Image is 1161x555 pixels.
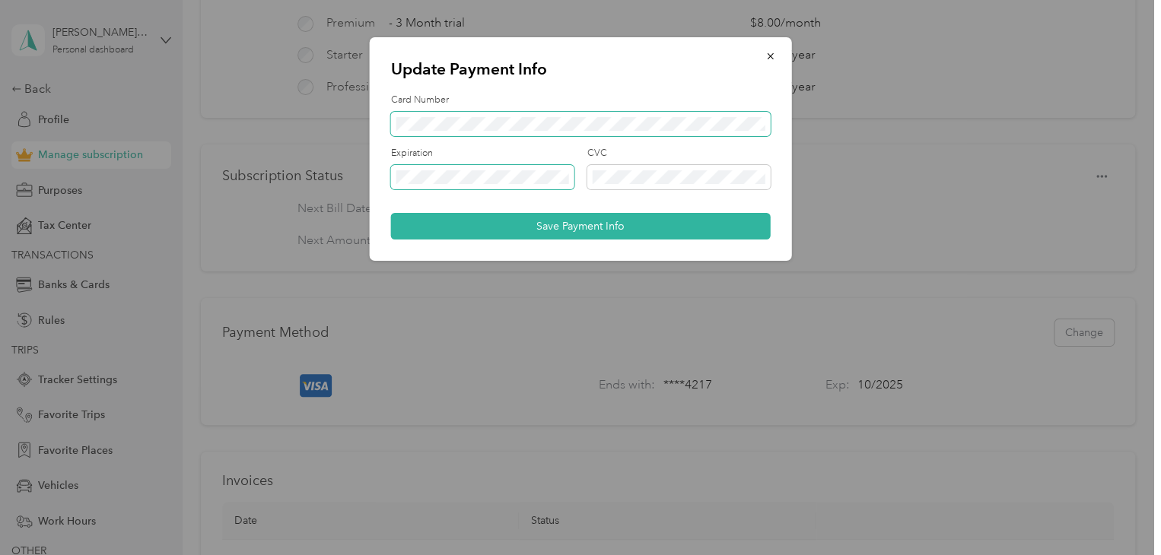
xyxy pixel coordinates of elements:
[391,59,771,80] p: Update Payment Info
[391,94,771,107] label: Card Number
[391,147,574,160] label: Expiration
[391,213,771,239] button: Save Payment Info
[587,147,771,160] label: CVC
[1076,470,1161,555] iframe: Everlance-gr Chat Button Frame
